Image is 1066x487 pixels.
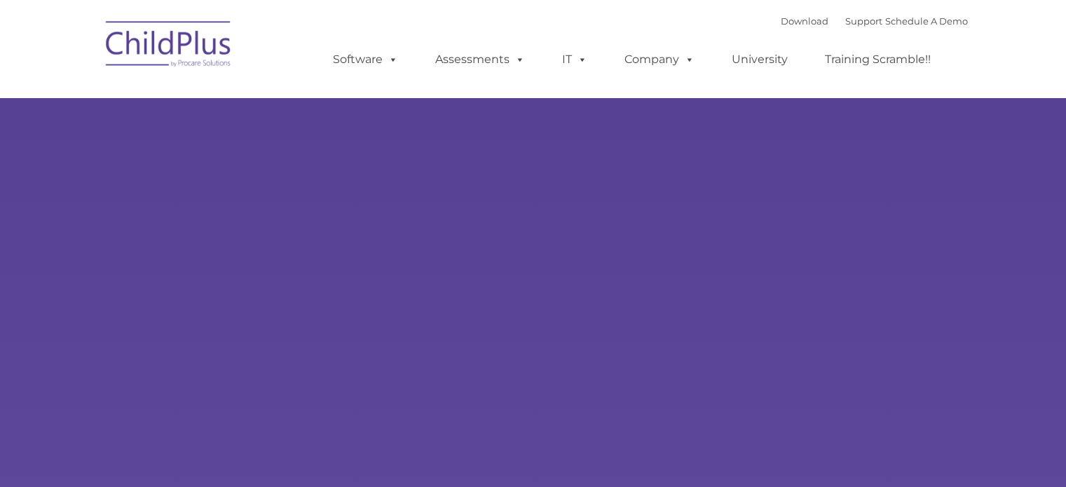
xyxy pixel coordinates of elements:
[885,15,968,27] a: Schedule A Demo
[99,11,239,81] img: ChildPlus by Procare Solutions
[781,15,828,27] a: Download
[421,46,539,74] a: Assessments
[610,46,709,74] a: Company
[718,46,802,74] a: University
[319,46,412,74] a: Software
[811,46,945,74] a: Training Scramble!!
[781,15,968,27] font: |
[548,46,601,74] a: IT
[845,15,882,27] a: Support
